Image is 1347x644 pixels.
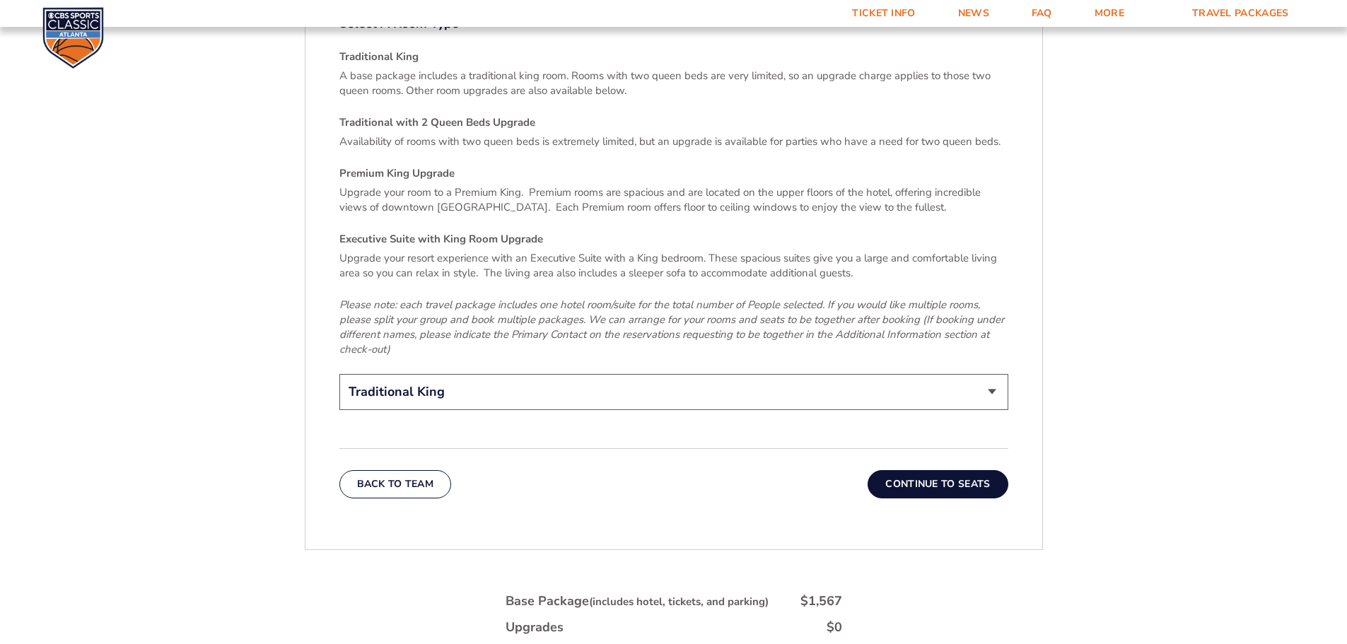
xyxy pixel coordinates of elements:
button: Continue To Seats [868,470,1008,498]
button: Back To Team [339,470,452,498]
h4: Traditional King [339,49,1008,64]
p: Upgrade your resort experience with an Executive Suite with a King bedroom. These spacious suites... [339,251,1008,281]
div: $1,567 [800,592,842,610]
h4: Premium King Upgrade [339,166,1008,181]
h4: Executive Suite with King Room Upgrade [339,232,1008,247]
p: Upgrade your room to a Premium King. Premium rooms are spacious and are located on the upper floo... [339,185,1008,215]
small: (includes hotel, tickets, and parking) [589,595,769,609]
em: Please note: each travel package includes one hotel room/suite for the total number of People sel... [339,298,1004,356]
h4: Traditional with 2 Queen Beds Upgrade [339,115,1008,130]
img: CBS Sports Classic [42,7,104,69]
div: Upgrades [506,619,564,636]
p: Availability of rooms with two queen beds is extremely limited, but an upgrade is available for p... [339,134,1008,149]
div: Base Package [506,592,769,610]
p: A base package includes a traditional king room. Rooms with two queen beds are very limited, so a... [339,69,1008,98]
div: $0 [827,619,842,636]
